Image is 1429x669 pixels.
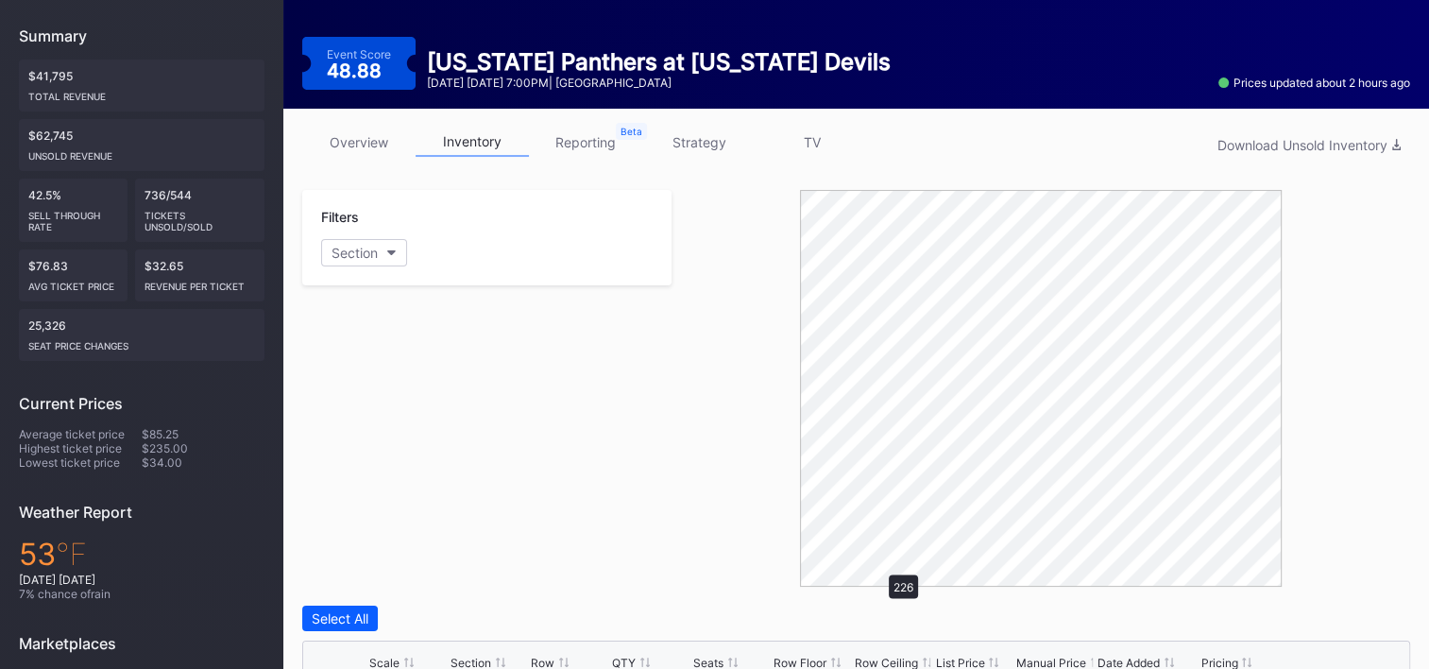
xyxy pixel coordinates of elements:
[427,48,891,76] div: [US_STATE] Panthers at [US_STATE] Devils
[756,128,869,157] a: TV
[302,606,378,631] button: Select All
[321,239,407,266] button: Section
[1218,76,1410,90] div: Prices updated about 2 hours ago
[28,83,255,102] div: Total Revenue
[312,610,368,626] div: Select All
[56,536,87,573] span: ℉
[145,202,256,232] div: Tickets Unsold/Sold
[19,394,264,413] div: Current Prices
[135,249,265,301] div: $32.65
[327,61,386,80] div: 48.88
[142,441,264,455] div: $235.00
[321,209,653,225] div: Filters
[19,60,264,111] div: $41,795
[19,634,264,653] div: Marketplaces
[28,143,255,162] div: Unsold Revenue
[28,333,255,352] div: seat price changes
[28,202,118,232] div: Sell Through Rate
[302,128,416,157] a: overview
[19,309,264,361] div: 25,326
[19,119,264,171] div: $62,745
[642,128,756,157] a: strategy
[135,179,265,242] div: 736/544
[19,503,264,522] div: Weather Report
[142,427,264,441] div: $85.25
[332,245,378,261] div: Section
[1208,132,1410,158] button: Download Unsold Inventory
[416,128,529,157] a: inventory
[19,455,142,470] div: Lowest ticket price
[19,26,264,45] div: Summary
[19,587,264,601] div: 7 % chance of rain
[142,455,264,470] div: $34.00
[19,179,128,242] div: 42.5%
[529,128,642,157] a: reporting
[1217,137,1401,153] div: Download Unsold Inventory
[19,427,142,441] div: Average ticket price
[327,47,391,61] div: Event Score
[145,273,256,292] div: Revenue per ticket
[19,249,128,301] div: $76.83
[19,536,264,573] div: 53
[28,273,118,292] div: Avg ticket price
[427,76,891,90] div: [DATE] [DATE] 7:00PM | [GEOGRAPHIC_DATA]
[19,441,142,455] div: Highest ticket price
[19,573,264,587] div: [DATE] [DATE]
